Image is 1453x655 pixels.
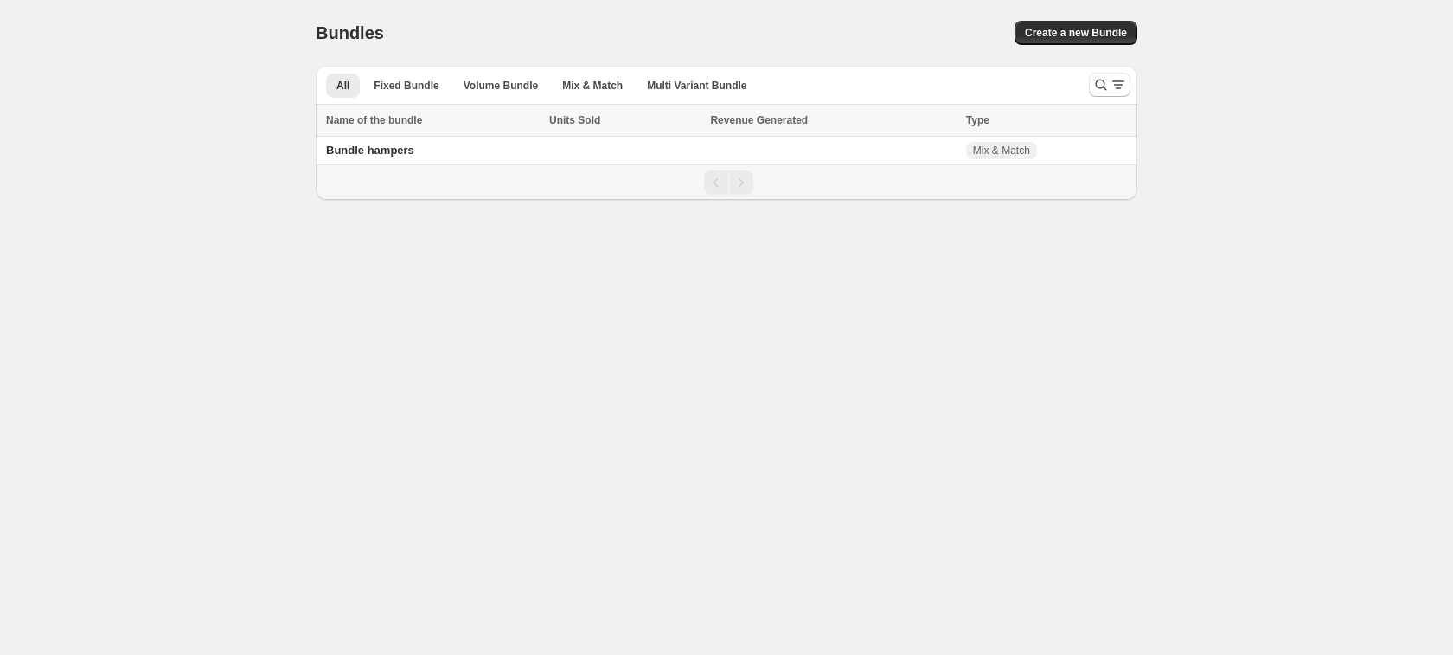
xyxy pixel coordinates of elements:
[710,112,825,129] button: Revenue Generated
[549,112,600,129] span: Units Sold
[1089,73,1130,97] button: Search and filter results
[374,79,438,93] span: Fixed Bundle
[1025,26,1127,40] span: Create a new Bundle
[326,144,414,157] span: Bundle hampers
[710,112,808,129] span: Revenue Generated
[316,22,384,43] h1: Bundles
[316,164,1137,200] nav: Pagination
[464,79,538,93] span: Volume Bundle
[966,112,1127,129] div: Type
[326,112,539,129] div: Name of the bundle
[973,144,1030,157] span: Mix & Match
[647,79,746,93] span: Multi Variant Bundle
[562,79,623,93] span: Mix & Match
[336,79,349,93] span: All
[1015,21,1137,45] button: Create a new Bundle
[549,112,618,129] button: Units Sold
